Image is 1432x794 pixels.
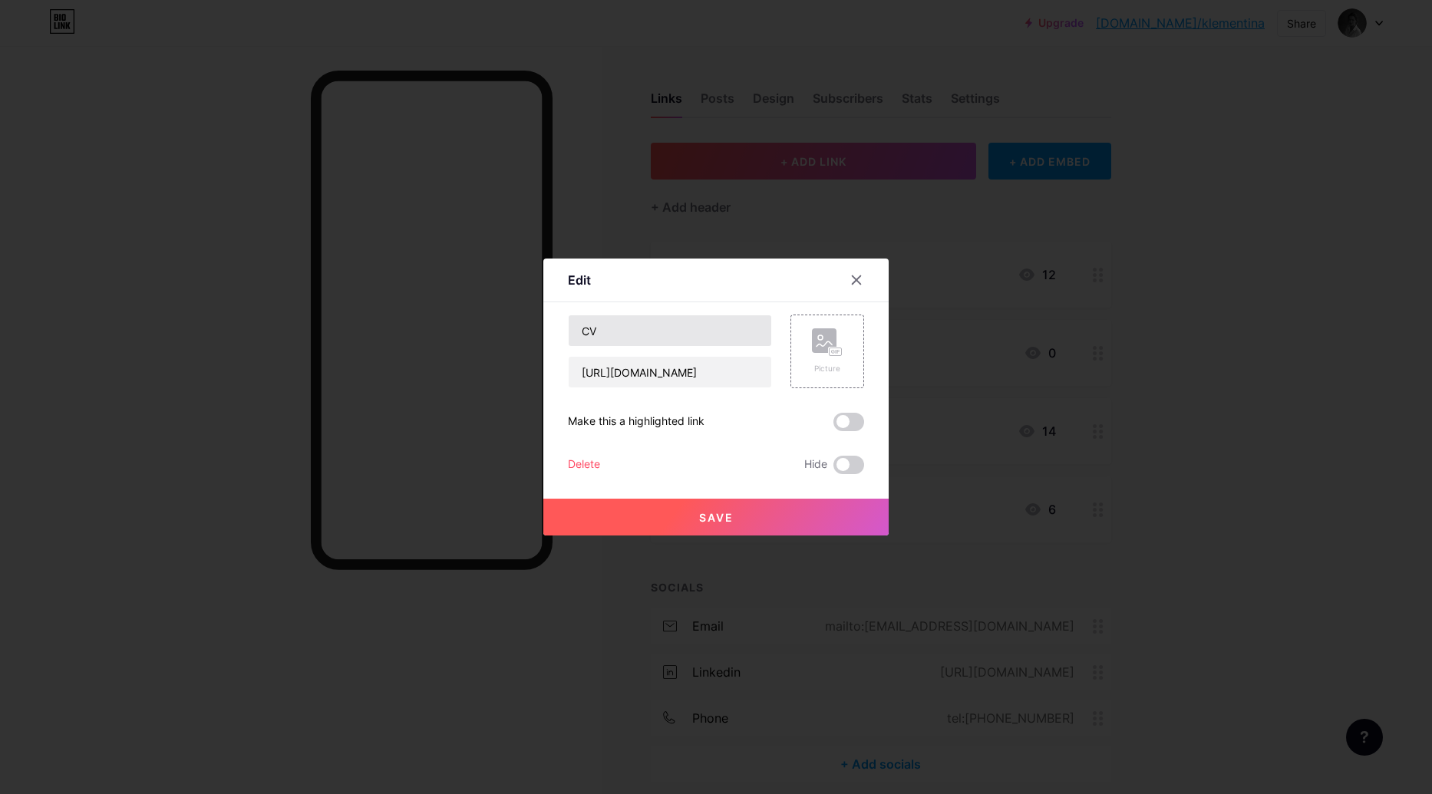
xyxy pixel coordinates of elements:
[804,456,827,474] span: Hide
[569,315,771,346] input: Title
[543,499,889,535] button: Save
[568,271,591,289] div: Edit
[568,413,704,431] div: Make this a highlighted link
[699,511,734,524] span: Save
[568,456,600,474] div: Delete
[812,363,843,374] div: Picture
[569,357,771,387] input: URL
